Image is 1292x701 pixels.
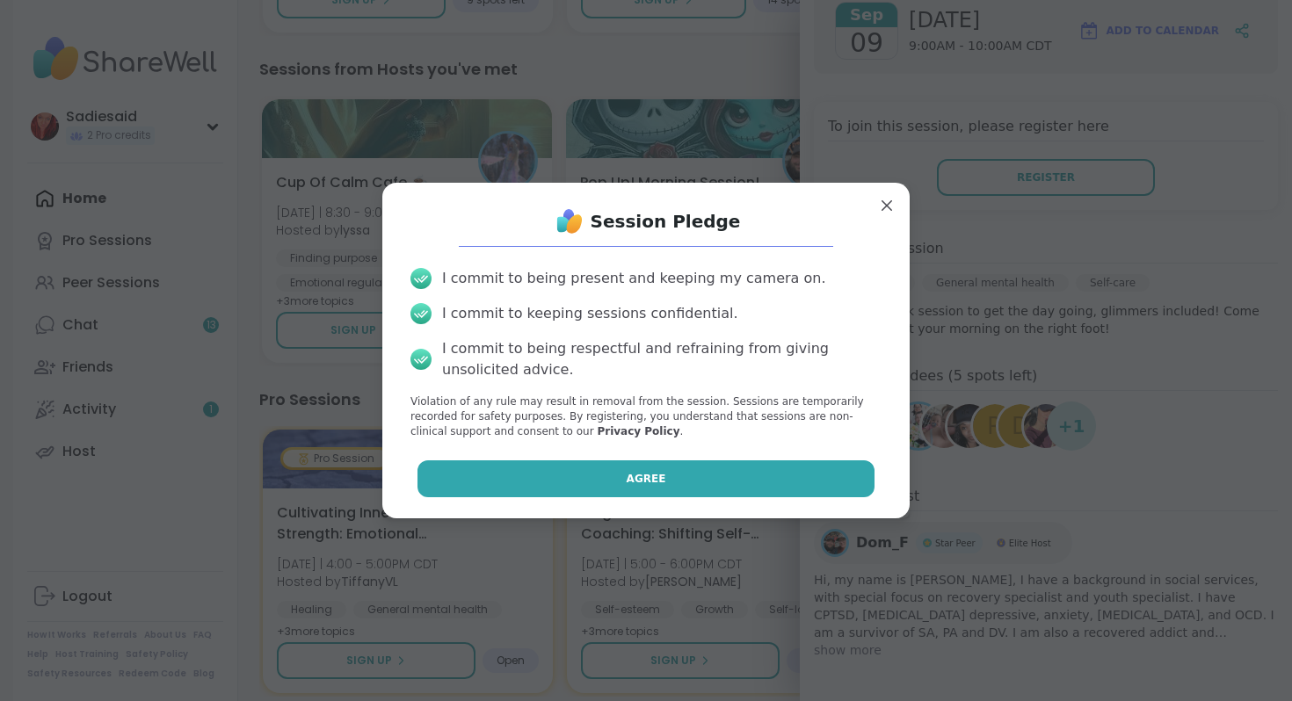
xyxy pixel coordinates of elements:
p: Violation of any rule may result in removal from the session. Sessions are temporarily recorded f... [410,394,882,438]
button: Agree [417,460,875,497]
h1: Session Pledge [591,209,741,234]
a: Privacy Policy [597,425,679,437]
div: I commit to being present and keeping my camera on. [442,268,825,289]
img: ShareWell Logo [552,204,587,239]
div: I commit to being respectful and refraining from giving unsolicited advice. [442,338,882,380]
div: I commit to keeping sessions confidential. [442,303,738,324]
span: Agree [627,471,666,487]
